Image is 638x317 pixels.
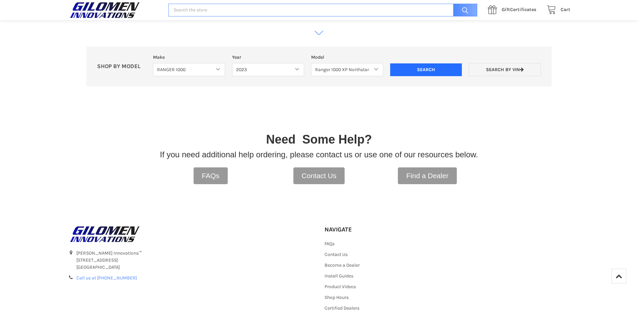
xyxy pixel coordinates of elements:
p: If you need additional help ordering, please contact us or use one of our resources below. [160,149,478,161]
a: GILOMEN INNOVATIONS [68,226,314,243]
p: SHOP BY MODEL [93,63,150,70]
address: [PERSON_NAME] Innovations™ [STREET_ADDRESS] [GEOGRAPHIC_DATA] [76,250,313,271]
img: GILOMEN INNOVATIONS [68,226,142,243]
label: Model [311,54,383,61]
a: Contact Us [293,167,345,184]
a: Certified Dealers [325,305,359,311]
input: Search [390,63,462,76]
a: FAQs [325,241,335,247]
span: Certificates [502,7,536,12]
a: Product Videos [325,284,356,289]
span: Cart [561,7,570,12]
a: Become a Dealer [325,262,360,268]
a: Find a Dealer [398,167,457,184]
input: Search [450,4,477,17]
span: Gift [502,7,510,12]
a: Contact Us [325,252,348,257]
a: Call us at [PHONE_NUMBER] [76,275,137,281]
label: Make [153,54,225,61]
a: Install Guides [325,273,353,279]
a: FAQs [194,167,228,184]
input: Search the store [168,4,477,17]
p: Need Some Help? [266,130,372,149]
a: Cart [543,6,570,14]
a: Top of Page [612,269,626,283]
a: GiftCertificates [484,6,543,14]
img: GILOMEN INNOVATIONS [68,2,142,18]
a: Search by VIN [469,63,541,76]
h5: Navigate [325,226,399,233]
a: Shop Hours [325,295,349,300]
label: Year [232,54,304,61]
a: GILOMEN INNOVATIONS [68,2,161,18]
